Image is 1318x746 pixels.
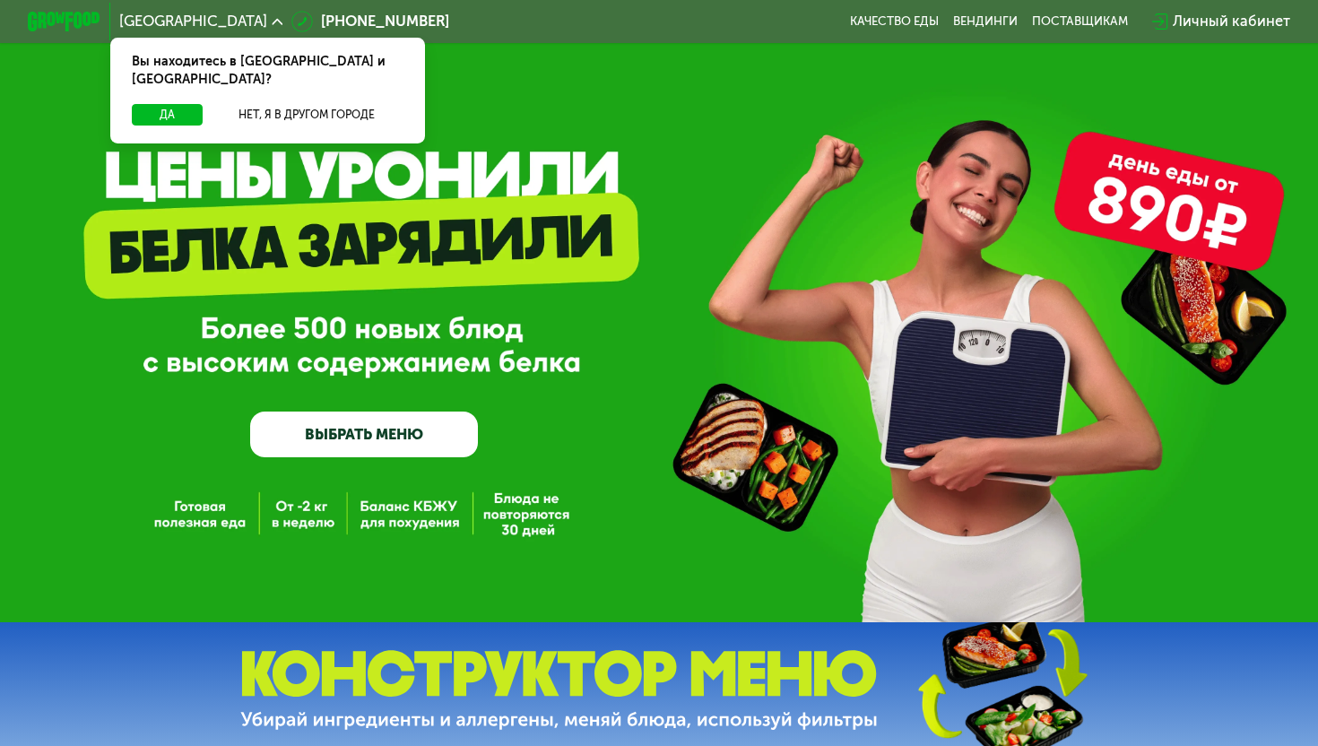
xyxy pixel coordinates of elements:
[291,11,449,33] a: [PHONE_NUMBER]
[250,412,478,457] a: ВЫБРАТЬ МЕНЮ
[132,104,203,126] button: Да
[119,14,267,29] span: [GEOGRAPHIC_DATA]
[953,14,1018,29] a: Вендинги
[1032,14,1128,29] div: поставщикам
[110,38,425,104] div: Вы находитесь в [GEOGRAPHIC_DATA] и [GEOGRAPHIC_DATA]?
[210,104,403,126] button: Нет, я в другом городе
[1173,11,1290,33] div: Личный кабинет
[850,14,939,29] a: Качество еды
